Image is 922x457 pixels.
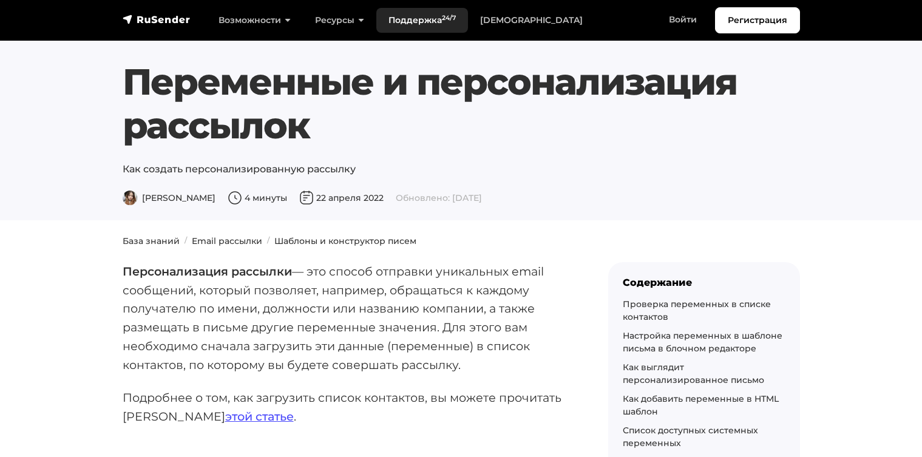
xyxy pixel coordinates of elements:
[274,235,416,246] a: Шаблоны и конструктор писем
[206,8,303,33] a: Возможности
[623,277,785,288] div: Содержание
[123,264,292,279] strong: Персонализация рассылки
[299,191,314,205] img: Дата публикации
[623,425,758,449] a: Список доступных системных переменных
[123,388,569,425] p: Подробнее о том, как загрузить список контактов, вы можете прочитать [PERSON_NAME] .
[396,192,482,203] span: Обновлено: [DATE]
[715,7,800,33] a: Регистрация
[123,162,800,177] p: Как создать персонализированную рассылку
[623,299,771,322] a: Проверка переменных в списке контактов
[123,13,191,25] img: RuSender
[299,192,384,203] span: 22 апреля 2022
[376,8,468,33] a: Поддержка24/7
[123,60,800,147] h1: Переменные и персонализация рассылок
[657,7,709,32] a: Войти
[303,8,376,33] a: Ресурсы
[442,14,456,22] sup: 24/7
[468,8,595,33] a: [DEMOGRAPHIC_DATA]
[123,262,569,374] p: — это способ отправки уникальных email сообщений, который позволяет, например, обращаться к каждо...
[123,235,180,246] a: База знаний
[225,409,294,424] a: этой статье
[228,191,242,205] img: Время чтения
[115,235,807,248] nav: breadcrumb
[623,393,779,417] a: Как добавить переменные в HTML шаблон
[192,235,262,246] a: Email рассылки
[623,330,782,354] a: Настройка переменных в шаблоне письма в блочном редакторе
[228,192,287,203] span: 4 минуты
[123,192,215,203] span: [PERSON_NAME]
[623,362,764,385] a: Как выглядит персонализированное письмо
